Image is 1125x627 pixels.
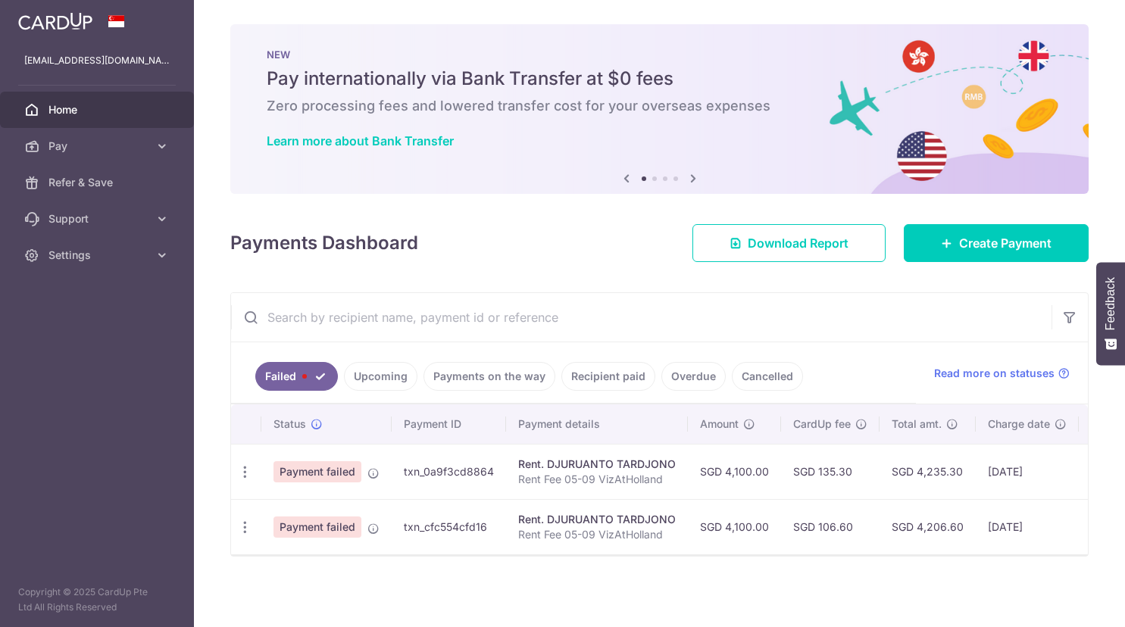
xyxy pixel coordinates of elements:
h5: Pay internationally via Bank Transfer at $0 fees [267,67,1052,91]
h4: Payments Dashboard [230,229,418,257]
img: Bank transfer banner [230,24,1089,194]
span: Total amt. [892,416,942,432]
th: Payment ID [392,404,506,444]
th: Payment details [506,404,688,444]
span: Read more on statuses [934,366,1055,381]
span: Support [48,211,148,226]
td: [DATE] [976,499,1079,554]
span: Settings [48,248,148,263]
td: txn_0a9f3cd8864 [392,444,506,499]
p: NEW [267,48,1052,61]
td: [DATE] [976,444,1079,499]
a: Upcoming [344,362,417,391]
p: Rent Fee 05-09 VizAtHolland [518,527,676,542]
a: Create Payment [904,224,1089,262]
h6: Zero processing fees and lowered transfer cost for your overseas expenses [267,97,1052,115]
span: Payment failed [273,461,361,482]
a: Overdue [661,362,726,391]
a: Recipient paid [561,362,655,391]
span: CardUp fee [793,416,851,432]
p: [EMAIL_ADDRESS][DOMAIN_NAME] [24,53,170,68]
td: SGD 4,235.30 [880,444,976,499]
span: Charge date [988,416,1050,432]
div: Rent. DJURUANTO TARDJONO [518,457,676,472]
a: Learn more about Bank Transfer [267,133,454,148]
a: Cancelled [732,362,803,391]
p: Rent Fee 05-09 VizAtHolland [518,472,676,487]
span: Refer & Save [48,175,148,190]
span: Status [273,416,306,432]
td: SGD 4,206.60 [880,499,976,554]
span: Create Payment [959,234,1052,252]
input: Search by recipient name, payment id or reference [231,293,1052,342]
span: Payment failed [273,516,361,538]
div: Rent. DJURUANTO TARDJONO [518,512,676,527]
button: Feedback - Show survey [1096,262,1125,365]
span: Home [48,102,148,117]
span: Feedback [1104,277,1117,330]
td: SGD 135.30 [781,444,880,499]
a: Payments on the way [423,362,555,391]
span: Amount [700,416,739,432]
img: CardUp [18,12,92,30]
td: SGD 4,100.00 [688,499,781,554]
a: Download Report [692,224,886,262]
td: txn_cfc554cfd16 [392,499,506,554]
span: Download Report [748,234,848,252]
span: Pay [48,139,148,154]
td: SGD 106.60 [781,499,880,554]
td: SGD 4,100.00 [688,444,781,499]
a: Read more on statuses [934,366,1070,381]
a: Failed [255,362,338,391]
